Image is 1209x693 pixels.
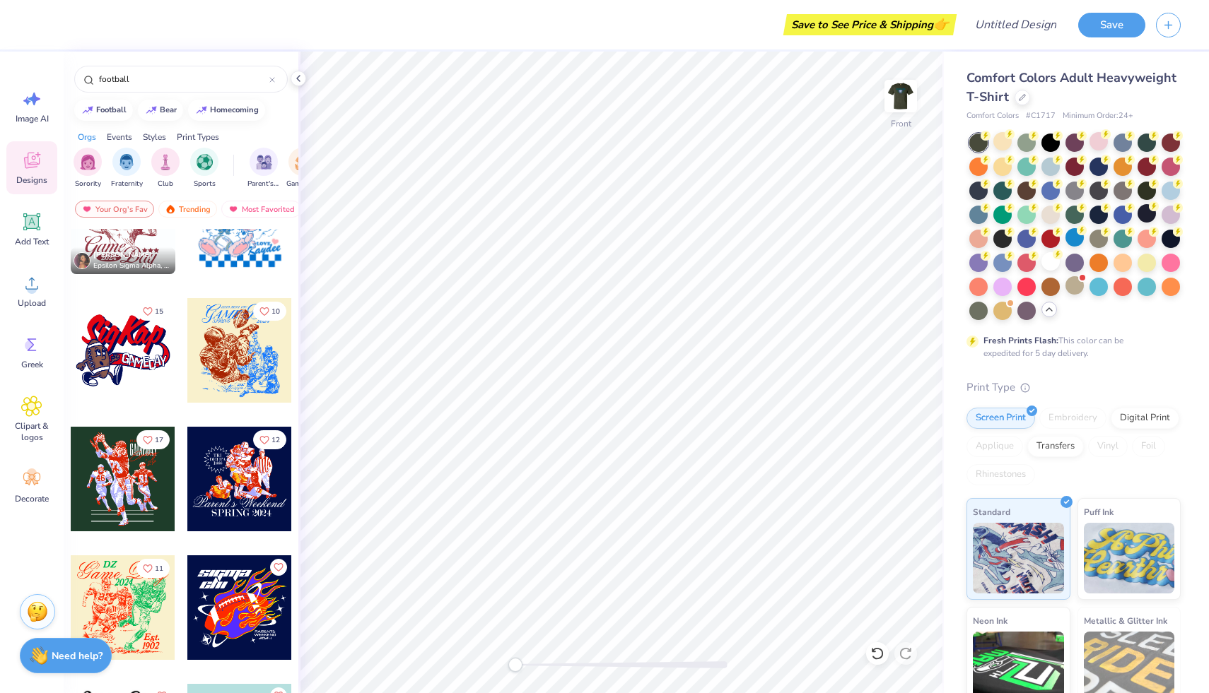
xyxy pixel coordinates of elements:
div: Orgs [78,131,96,143]
button: football [74,100,133,121]
span: Puff Ink [1084,504,1114,519]
button: filter button [247,148,280,189]
div: filter for Sorority [74,148,102,189]
div: filter for Club [151,148,180,189]
div: Rhinestones [966,464,1035,485]
img: Fraternity Image [119,154,134,170]
span: Sports [194,179,216,189]
img: Sorority Image [80,154,96,170]
span: Decorate [15,493,49,504]
strong: Fresh Prints Flash: [983,335,1058,346]
div: Embroidery [1039,408,1106,429]
span: Comfort Colors Adult Heavyweight T-Shirt [966,69,1176,105]
img: Club Image [158,154,173,170]
span: 15 [155,308,163,315]
img: most_fav.gif [81,204,93,214]
div: bear [160,106,177,114]
button: Like [270,559,287,576]
button: filter button [151,148,180,189]
span: Epsilon Sigma Alpha, [GEOGRAPHIC_DATA][US_STATE] [93,261,170,271]
span: Greek [21,359,43,370]
img: Front [887,82,915,110]
div: Your Org's Fav [75,201,154,218]
div: Trending [158,201,217,218]
img: Game Day Image [295,154,311,170]
div: filter for Game Day [286,148,319,189]
img: most_fav.gif [228,204,239,214]
span: Upload [18,297,46,309]
div: filter for Fraternity [111,148,143,189]
span: Comfort Colors [966,110,1019,122]
button: Like [136,559,170,578]
button: Like [136,302,170,321]
button: bear [138,100,183,121]
div: Accessibility label [508,658,522,672]
div: Save to See Price & Shipping [787,14,953,35]
button: filter button [286,148,319,189]
span: Image AI [16,113,49,124]
div: Most Favorited [221,201,301,218]
span: 17 [155,437,163,444]
span: Fraternity [111,179,143,189]
span: Neon Ink [973,613,1007,628]
button: homecoming [188,100,265,121]
div: Applique [966,436,1023,457]
div: Vinyl [1088,436,1128,457]
input: Untitled Design [964,11,1068,39]
span: Club [158,179,173,189]
button: filter button [190,148,218,189]
span: Minimum Order: 24 + [1063,110,1133,122]
div: Digital Print [1111,408,1179,429]
span: # C1717 [1026,110,1056,122]
img: Puff Ink [1084,523,1175,593]
div: Screen Print [966,408,1035,429]
img: Parent's Weekend Image [256,154,272,170]
div: This color can be expedited for 5 day delivery. [983,334,1157,360]
img: trend_line.gif [82,106,93,114]
input: Try "Alpha" [98,72,269,86]
span: Sorority [75,179,101,189]
div: filter for Sports [190,148,218,189]
img: trending.gif [165,204,176,214]
span: 👉 [933,16,949,32]
div: Styles [143,131,166,143]
button: filter button [74,148,102,189]
div: Print Type [966,379,1181,396]
div: football [96,106,127,114]
span: Designs [16,174,47,186]
img: Sports Image [197,154,213,170]
div: filter for Parent's Weekend [247,148,280,189]
div: Front [891,117,911,130]
span: Metallic & Glitter Ink [1084,613,1167,628]
img: Standard [973,523,1064,593]
div: Events [107,131,132,143]
button: filter button [111,148,143,189]
div: Foil [1132,436,1165,457]
button: Like [136,430,170,449]
span: [PERSON_NAME] [93,250,152,260]
div: homecoming [210,106,259,114]
div: Print Types [177,131,219,143]
span: Standard [973,504,1010,519]
button: Save [1078,13,1145,37]
button: Like [253,302,286,321]
img: trend_line.gif [196,106,207,114]
span: Game Day [286,179,319,189]
span: 11 [155,565,163,572]
strong: Need help? [52,649,103,663]
span: Parent's Weekend [247,179,280,189]
span: 12 [271,437,280,444]
img: trend_line.gif [146,106,157,114]
span: Add Text [15,236,49,247]
span: Clipart & logos [8,420,55,443]
div: Transfers [1027,436,1084,457]
button: Like [253,430,286,449]
span: 10 [271,308,280,315]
